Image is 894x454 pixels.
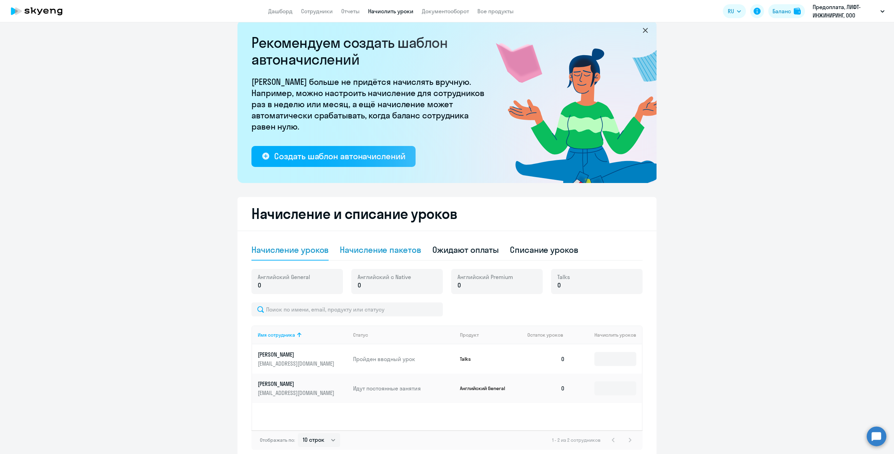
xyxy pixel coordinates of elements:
[258,380,347,397] a: [PERSON_NAME][EMAIL_ADDRESS][DOMAIN_NAME]
[340,244,421,255] div: Начисление пакетов
[268,8,293,15] a: Дашборд
[368,8,413,15] a: Начислить уроки
[358,273,411,281] span: Английский с Native
[460,332,522,338] div: Продукт
[457,273,513,281] span: Английский Premium
[251,76,489,132] p: [PERSON_NAME] больше не придётся начислять вручную. Например, можно настроить начисление для сотр...
[772,7,791,15] div: Баланс
[522,344,571,374] td: 0
[358,281,361,290] span: 0
[251,205,643,222] h2: Начисление и списание уроков
[460,356,512,362] p: Talks
[258,273,310,281] span: Английский General
[813,3,878,20] p: Предоплата, ЛИФТ-ИНЖИНИРИНГ, ООО
[353,355,454,363] p: Пройден вводный урок
[522,374,571,403] td: 0
[432,244,499,255] div: Ожидают оплаты
[571,325,642,344] th: Начислить уроков
[258,351,336,358] p: [PERSON_NAME]
[258,389,336,397] p: [EMAIL_ADDRESS][DOMAIN_NAME]
[460,385,512,391] p: Английский General
[422,8,469,15] a: Документооборот
[258,351,347,367] a: [PERSON_NAME][EMAIL_ADDRESS][DOMAIN_NAME]
[510,244,578,255] div: Списание уроков
[301,8,333,15] a: Сотрудники
[251,146,416,167] button: Создать шаблон автоначислений
[258,380,336,388] p: [PERSON_NAME]
[794,8,801,15] img: balance
[258,281,261,290] span: 0
[251,34,489,68] h2: Рекомендуем создать шаблон автоначислений
[258,332,295,338] div: Имя сотрудника
[260,437,295,443] span: Отображать по:
[527,332,563,338] span: Остаток уроков
[251,244,329,255] div: Начисление уроков
[527,332,571,338] div: Остаток уроков
[258,360,336,367] p: [EMAIL_ADDRESS][DOMAIN_NAME]
[460,332,479,338] div: Продукт
[477,8,514,15] a: Все продукты
[274,151,405,162] div: Создать шаблон автоначислений
[557,273,570,281] span: Talks
[457,281,461,290] span: 0
[353,332,454,338] div: Статус
[552,437,601,443] span: 1 - 2 из 2 сотрудников
[353,385,454,392] p: Идут постоянные занятия
[809,3,888,20] button: Предоплата, ЛИФТ-ИНЖИНИРИНГ, ООО
[251,302,443,316] input: Поиск по имени, email, продукту или статусу
[341,8,360,15] a: Отчеты
[728,7,734,15] span: RU
[353,332,368,338] div: Статус
[768,4,805,18] button: Балансbalance
[258,332,347,338] div: Имя сотрудника
[557,281,561,290] span: 0
[723,4,746,18] button: RU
